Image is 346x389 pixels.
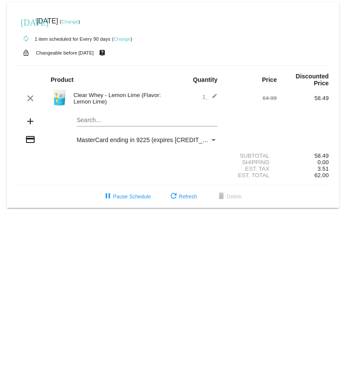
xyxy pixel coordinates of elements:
strong: Price [262,76,277,83]
a: Change [61,19,78,24]
div: Clear Whey - Lemon Lime (Flavor: Lemon Lime) [69,92,173,105]
small: Changeable before [DATE] [36,50,94,55]
span: MasterCard ending in 9225 (expires [CREDIT_CARD_DATA]) [77,136,242,143]
mat-icon: edit [207,93,217,104]
strong: Discounted Price [296,73,329,87]
mat-icon: [DATE] [21,16,31,27]
strong: Quantity [193,76,217,83]
input: Search... [77,117,217,124]
img: Image-1-Carousel-Whey-Clear-Lemon-Lime.png [51,89,68,106]
mat-icon: credit_card [25,134,36,145]
div: 58.49 [277,152,329,159]
span: 0.00 [317,159,329,165]
mat-select: Payment Method [77,136,217,143]
div: 64.99 [225,95,277,101]
span: 1 [202,94,217,100]
span: 62.00 [314,172,329,178]
small: ( ) [112,36,133,42]
div: 58.49 [277,95,329,101]
a: Change [113,36,130,42]
small: ( ) [60,19,80,24]
small: 1 item scheduled for Every 90 days [17,36,110,42]
mat-icon: live_help [97,47,107,58]
mat-icon: add [25,116,36,126]
mat-icon: lock_open [21,47,31,58]
strong: Product [51,76,74,83]
mat-icon: clear [25,93,36,104]
span: 3.51 [317,165,329,172]
mat-icon: autorenew [21,34,31,44]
